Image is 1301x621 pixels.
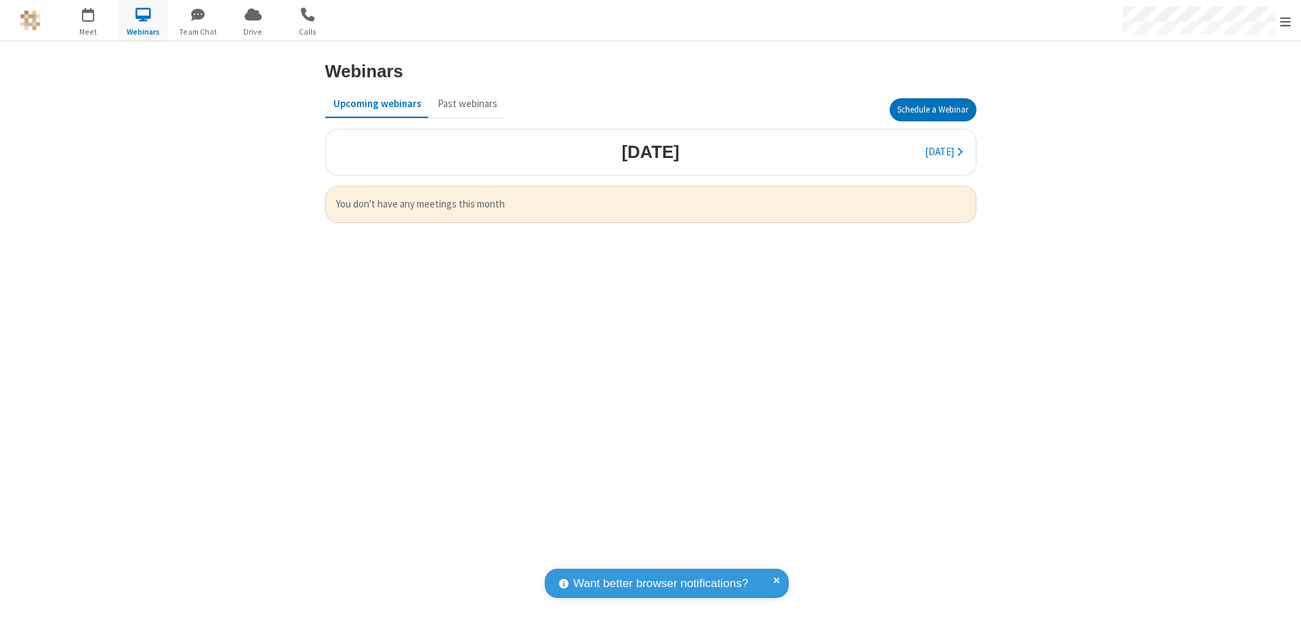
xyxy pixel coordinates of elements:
span: Drive [228,26,278,38]
span: Meet [63,26,114,38]
span: Webinars [118,26,169,38]
span: Want better browser notifications? [573,575,748,593]
h3: [DATE] [621,142,679,161]
button: Schedule a Webinar [890,98,976,121]
span: Calls [283,26,333,38]
button: [DATE] [917,140,970,165]
button: Upcoming webinars [325,91,430,117]
span: You don't have any meetings this month [336,197,966,212]
img: QA Selenium DO NOT DELETE OR CHANGE [20,10,41,31]
span: [DATE] [925,145,954,158]
button: Past webinars [430,91,505,117]
h3: Webinars [325,62,403,81]
span: Team Chat [173,26,224,38]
